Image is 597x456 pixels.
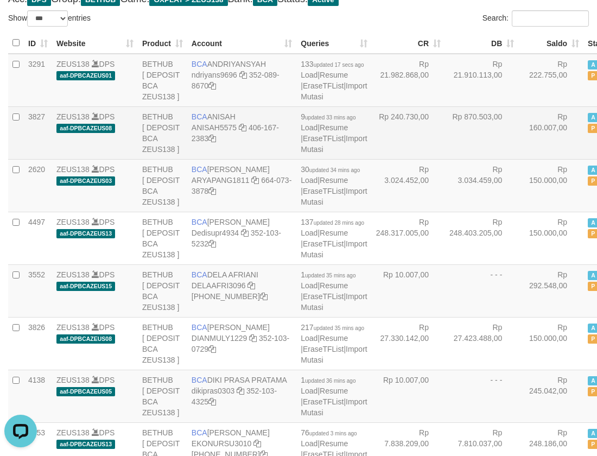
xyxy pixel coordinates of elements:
[56,60,90,68] a: ZEUS138
[301,397,367,417] a: Import Mutasi
[482,10,589,27] label: Search:
[314,325,364,331] span: updated 35 mins ago
[138,370,187,422] td: BETHUB [ DEPOSIT BCA ZEUS138 ]
[138,33,187,54] th: Product: activate to sort column ascending
[56,124,115,133] span: aaf-DPBCAZEUS08
[24,106,52,159] td: 3827
[301,387,317,395] a: Load
[24,54,52,107] td: 3291
[303,134,344,143] a: EraseTFList
[208,345,216,353] a: Copy 3521030729 to clipboard
[301,71,317,79] a: Load
[305,378,355,384] span: updated 36 mins ago
[314,62,364,68] span: updated 17 secs ago
[24,212,52,264] td: 4497
[239,123,246,132] a: Copy ANISAH5575 to clipboard
[372,317,445,370] td: Rp 27.330.142,00
[208,239,216,248] a: Copy 3521035232 to clipboard
[187,317,296,370] td: [PERSON_NAME] 352-103-0729
[301,218,367,259] span: | | |
[52,370,138,422] td: DPS
[314,220,364,226] span: updated 28 mins ago
[445,317,518,370] td: Rp 27.423.488,00
[187,264,296,317] td: DELA AFRIANI [PHONE_NUMBER]
[372,264,445,317] td: Rp 10.007,00
[301,376,355,384] span: 1
[320,176,348,185] a: Resume
[56,218,90,226] a: ZEUS138
[24,264,52,317] td: 3552
[518,317,583,370] td: Rp 150.000,00
[445,33,518,54] th: DB: activate to sort column ascending
[301,187,367,206] a: Import Mutasi
[192,229,239,237] a: Dedisupr4934
[301,165,367,206] span: | | |
[309,430,357,436] span: updated 3 mins ago
[296,33,371,54] th: Queries: activate to sort column ascending
[372,54,445,107] td: Rp 21.982.868,00
[301,112,355,121] span: 9
[56,428,90,437] a: ZEUS138
[372,370,445,422] td: Rp 10.007,00
[303,81,344,90] a: EraseTFList
[138,264,187,317] td: BETHUB [ DEPOSIT BCA ZEUS138 ]
[56,376,90,384] a: ZEUS138
[301,239,367,259] a: Import Mutasi
[301,81,367,101] a: Import Mutasi
[251,176,259,185] a: Copy ARYAPANG1811 to clipboard
[187,370,296,422] td: DIKI PRASA PRATAMA 352-103-4325
[187,54,296,107] td: ANDRIYANSYAH 352-089-8670
[187,212,296,264] td: [PERSON_NAME] 352-103-5232
[138,106,187,159] td: BETHUB [ DEPOSIT BCA ZEUS138 ]
[301,292,367,312] a: Import Mutasi
[518,264,583,317] td: Rp 292.548,00
[192,376,207,384] span: BCA
[56,229,115,238] span: aaf-DPBCAZEUS13
[518,54,583,107] td: Rp 222.755,00
[187,159,296,212] td: [PERSON_NAME] 664-073-3878
[56,176,115,186] span: aaf-DPBCAZEUS03
[518,159,583,212] td: Rp 150.000,00
[518,212,583,264] td: Rp 150.000,00
[301,165,360,174] span: 30
[301,112,367,154] span: | | |
[320,281,348,290] a: Resume
[8,10,91,27] label: Show entries
[192,387,234,395] a: dikipras0303
[518,33,583,54] th: Saldo: activate to sort column ascending
[301,345,367,364] a: Import Mutasi
[309,167,360,173] span: updated 34 mins ago
[445,159,518,212] td: Rp 3.034.459,00
[192,123,237,132] a: ANISAH5575
[208,397,216,406] a: Copy 3521034325 to clipboard
[52,264,138,317] td: DPS
[301,176,317,185] a: Load
[372,159,445,212] td: Rp 3.024.452,00
[303,397,344,406] a: EraseTFList
[192,60,207,68] span: BCA
[303,292,344,301] a: EraseTFList
[56,112,90,121] a: ZEUS138
[208,187,216,195] a: Copy 6640733878 to clipboard
[512,10,589,27] input: Search:
[56,323,90,332] a: ZEUS138
[192,176,250,185] a: ARYAPANG1811
[192,270,207,279] span: BCA
[301,270,367,312] span: | | |
[301,428,357,437] span: 76
[192,281,246,290] a: DELAAFRI3096
[518,370,583,422] td: Rp 245.042,00
[138,317,187,370] td: BETHUB [ DEPOSIT BCA ZEUS138 ]
[372,33,445,54] th: CR: activate to sort column ascending
[301,134,367,154] a: Import Mutasi
[372,106,445,159] td: Rp 240.730,00
[301,376,367,417] span: | | |
[320,387,348,395] a: Resume
[192,428,207,437] span: BCA
[56,165,90,174] a: ZEUS138
[52,33,138,54] th: Website: activate to sort column ascending
[518,106,583,159] td: Rp 160.007,00
[301,439,317,448] a: Load
[301,60,364,68] span: 133
[320,439,348,448] a: Resume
